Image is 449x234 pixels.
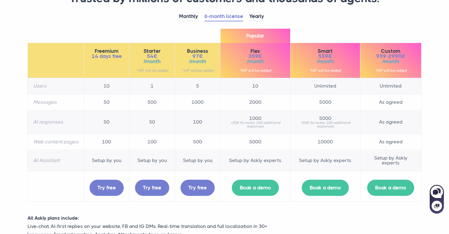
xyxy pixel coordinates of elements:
td: 5000 [290,94,360,110]
td: 1 [130,78,175,94]
a: Monthly [179,12,198,21]
small: *VAT will be added [366,69,416,72]
a: Book a demo [367,180,414,196]
th: AI responses [28,110,84,134]
span: /month [296,59,355,64]
small: *VAT will be added [181,69,215,72]
td: 50 [130,110,175,134]
span: /month [226,59,285,64]
th: Users [28,78,84,94]
span: Freemium [89,49,124,54]
td: Unlimited [360,78,421,94]
span: /month [181,59,215,64]
td: Unlimited [290,78,360,94]
span: Smart [296,49,355,54]
td: Setup by you [130,150,175,171]
td: 100 [84,134,130,150]
span: Starter [135,49,169,54]
small: *VAT will be added [135,69,169,72]
span: Flex [226,49,285,54]
span: Business [181,49,215,54]
td: 10 [84,78,130,94]
a: Yearly [249,12,264,21]
th: AI Assistant [28,150,84,171]
span: 54€ [135,54,169,59]
span: 97€ [181,54,215,59]
span: /month [135,59,169,64]
span: 959-2990€ [366,54,416,59]
td: As agreed [360,94,421,110]
iframe: Askly chat [429,184,444,214]
span: 359€ [226,54,285,59]
span: 1000 [226,116,285,121]
span: As agreed [366,120,416,124]
td: 5000 [221,134,290,150]
td: 50 [84,94,130,110]
span: 14 days free [89,54,124,59]
td: 5 [175,78,221,94]
td: 500 [130,94,175,110]
td: 100 [130,134,175,150]
small: *VAT will be added [296,69,355,72]
td: 1000 [175,94,221,110]
small: +50€ for every 100 additional responses [226,121,285,128]
a: Try free [181,180,215,196]
span: As agreed [366,139,416,144]
span: /month [366,59,416,64]
th: Web content pages [28,134,84,150]
td: Setup by Askly experts [290,150,360,171]
td: Setup by you [84,150,130,171]
td: 10000 [290,134,360,150]
th: Messages [28,94,84,110]
a: 6-month license [204,12,243,21]
span: Custom [366,49,416,54]
td: 100 [175,110,221,134]
a: Book a demo [232,180,279,196]
td: 50 [84,110,130,134]
small: *VAT will be added [226,69,285,72]
td: Setup by Askly experts [221,150,290,171]
span: Popular [221,29,290,43]
td: 2000 [221,94,290,110]
td: Setup by you [175,150,221,171]
a: Try free [89,180,124,196]
strong: All Askly plans include: [27,215,79,221]
a: Book a demo [302,180,349,196]
span: 5000 [296,116,355,121]
td: 500 [175,134,221,150]
span: 559€ [296,54,355,59]
small: +50€ for every 100 additional responses [296,121,355,128]
td: Setup by Askly experts [360,150,421,171]
td: 10 [221,78,290,94]
a: Try free [135,180,169,196]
